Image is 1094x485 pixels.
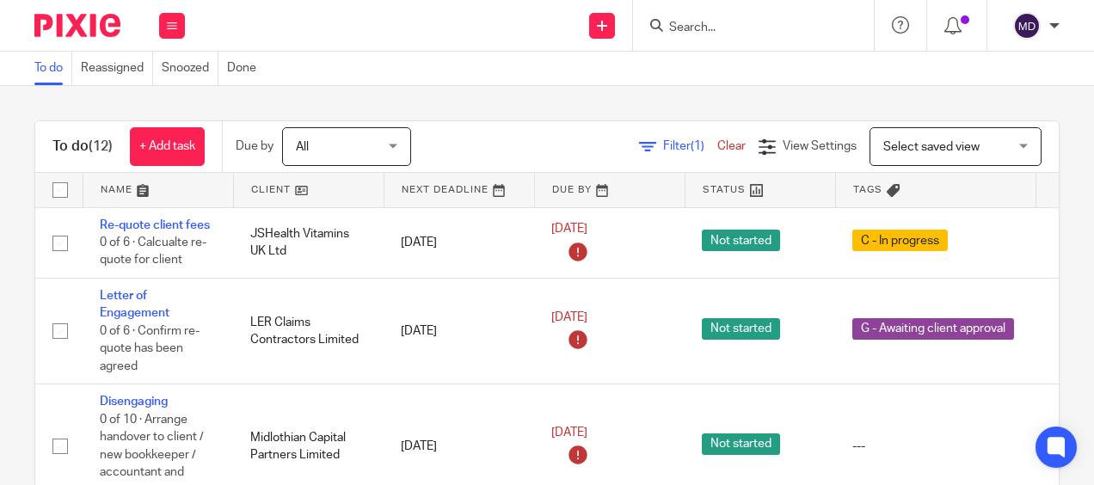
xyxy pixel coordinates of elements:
[551,311,587,323] span: [DATE]
[100,290,169,319] a: Letter of Engagement
[717,140,746,152] a: Clear
[852,318,1014,340] span: G - Awaiting client approval
[52,138,113,156] h1: To do
[691,140,704,152] span: (1)
[89,139,113,153] span: (12)
[853,185,882,194] span: Tags
[34,52,72,85] a: To do
[883,141,980,153] span: Select saved view
[100,219,210,231] a: Re-quote client fees
[34,14,120,37] img: Pixie
[1013,12,1041,40] img: svg%3E
[702,230,780,251] span: Not started
[702,318,780,340] span: Not started
[783,140,857,152] span: View Settings
[233,278,384,384] td: LER Claims Contractors Limited
[130,127,205,166] a: + Add task
[227,52,265,85] a: Done
[702,433,780,455] span: Not started
[100,396,168,408] a: Disengaging
[81,52,153,85] a: Reassigned
[296,141,309,153] span: All
[100,236,206,267] span: 0 of 6 · Calcualte re-quote for client
[384,278,534,384] td: [DATE]
[551,223,587,235] span: [DATE]
[852,438,1018,455] div: ---
[667,21,822,36] input: Search
[663,140,717,152] span: Filter
[233,207,384,278] td: JSHealth Vitamins UK Ltd
[236,138,273,155] p: Due by
[162,52,218,85] a: Snoozed
[551,427,587,439] span: [DATE]
[852,230,948,251] span: C - In progress
[384,207,534,278] td: [DATE]
[100,325,200,372] span: 0 of 6 · Confirm re-quote has been agreed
